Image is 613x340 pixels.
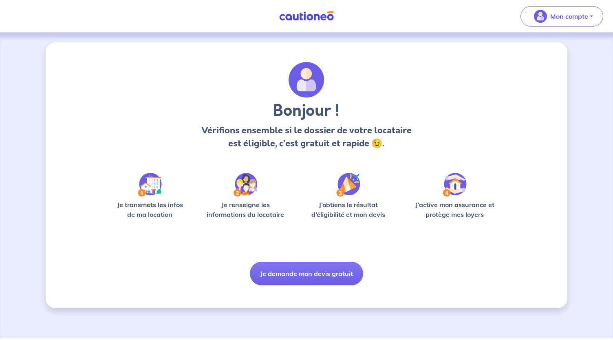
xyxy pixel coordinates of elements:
[302,200,395,219] p: J’obtiens le résultat d’éligibilité et mon devis
[111,200,189,219] p: Je transmets les infos de ma location
[276,11,337,21] img: Cautioneo
[550,11,588,21] p: Mon compte
[199,124,414,150] p: Vérifions ensemble si le dossier de votre locataire est éligible, c’est gratuit et rapide 😉.
[138,173,162,196] img: /static/90a569abe86eec82015bcaae536bd8e6/Step-1.svg
[234,173,257,196] img: /static/c0a346edaed446bb123850d2d04ad552/Step-2.svg
[289,62,324,98] img: archivate
[202,200,289,219] p: Je renseigne les informations du locataire
[336,173,360,196] img: /static/f3e743aab9439237c3e2196e4328bba9/Step-3.svg
[520,6,603,26] button: illu_account_valid_menu.svgMon compte
[443,173,467,196] img: /static/bfff1cf634d835d9112899e6a3df1a5d/Step-4.svg
[534,10,547,23] img: illu_account_valid_menu.svg
[407,200,502,219] p: J’active mon assurance et protège mes loyers
[199,101,414,121] h3: Bonjour !
[250,262,363,285] button: Je demande mon devis gratuit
